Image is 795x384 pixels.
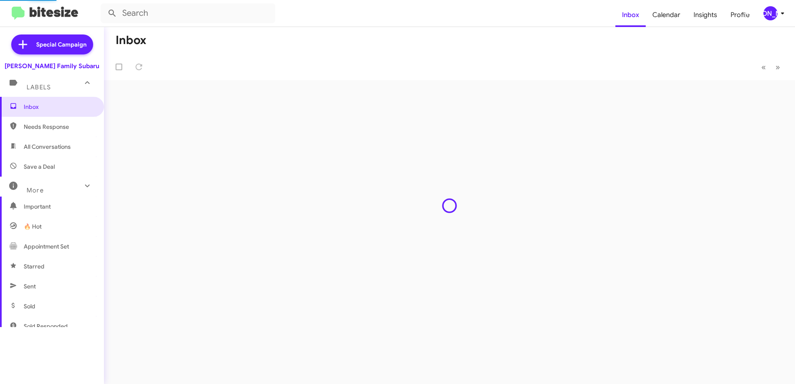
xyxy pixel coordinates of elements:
span: Sold Responded [24,322,68,330]
div: [PERSON_NAME] Family Subaru [5,62,99,70]
a: Special Campaign [11,34,93,54]
a: Insights [687,3,724,27]
span: Sent [24,282,36,290]
span: Sold [24,302,35,310]
span: Save a Deal [24,162,55,171]
button: [PERSON_NAME] [756,6,786,20]
a: Inbox [615,3,646,27]
span: » [775,62,780,72]
span: Starred [24,262,44,271]
button: Next [770,59,785,76]
div: [PERSON_NAME] [763,6,778,20]
span: Special Campaign [36,40,86,49]
a: Calendar [646,3,687,27]
span: 🔥 Hot [24,222,42,231]
span: More [27,187,44,194]
span: « [761,62,766,72]
nav: Page navigation example [757,59,785,76]
span: Inbox [24,103,94,111]
span: Important [24,202,94,211]
span: Appointment Set [24,242,69,251]
span: Labels [27,84,51,91]
button: Previous [756,59,771,76]
a: Profile [724,3,756,27]
input: Search [101,3,275,23]
h1: Inbox [116,34,146,47]
span: All Conversations [24,143,71,151]
span: Needs Response [24,123,94,131]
